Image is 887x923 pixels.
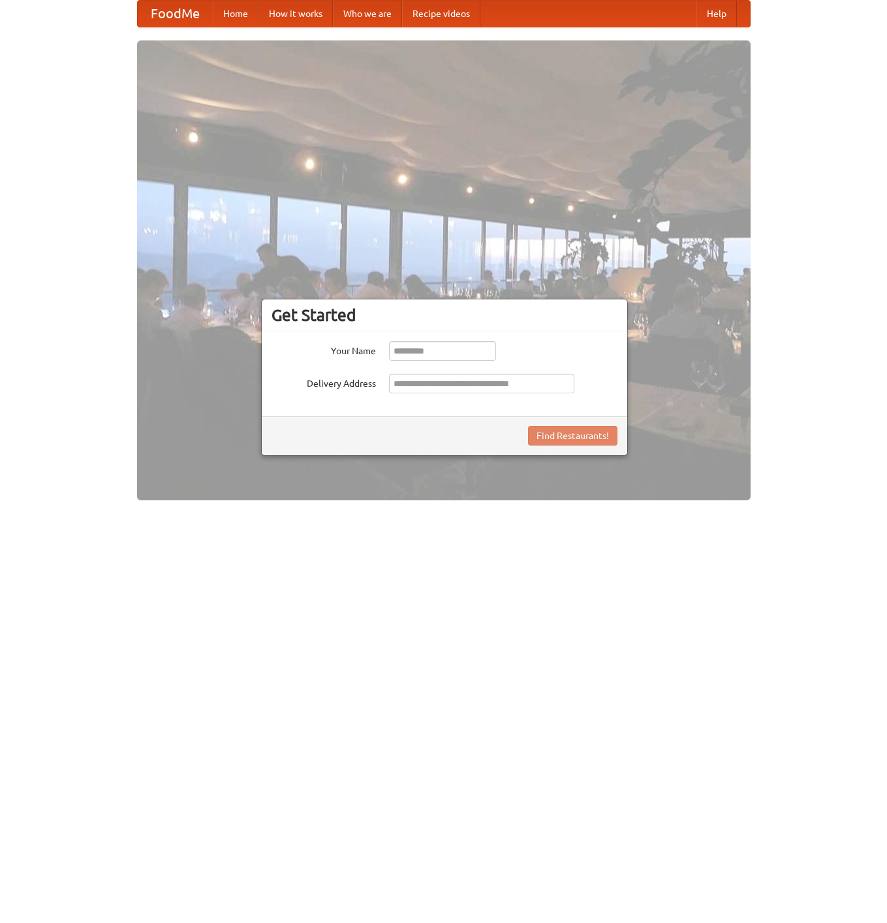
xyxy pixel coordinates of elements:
[138,1,213,27] a: FoodMe
[696,1,737,27] a: Help
[272,305,617,325] h3: Get Started
[528,426,617,446] button: Find Restaurants!
[272,341,376,357] label: Your Name
[402,1,480,27] a: Recipe videos
[258,1,333,27] a: How it works
[333,1,402,27] a: Who we are
[272,374,376,390] label: Delivery Address
[213,1,258,27] a: Home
